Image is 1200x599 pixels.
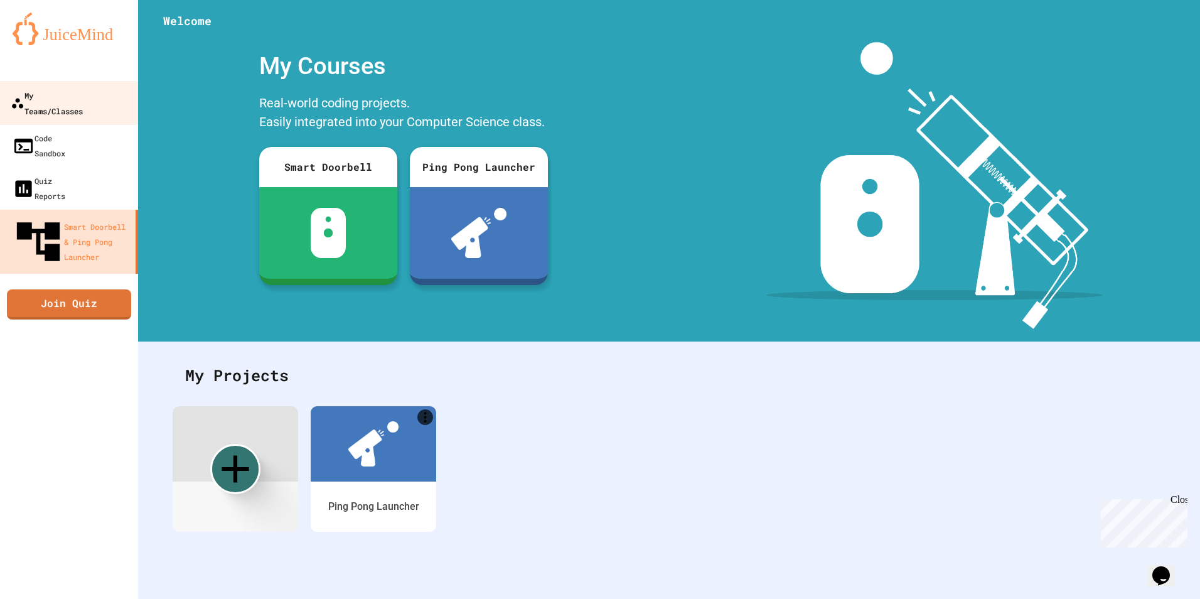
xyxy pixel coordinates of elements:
iframe: chat widget [1147,549,1187,586]
div: Quiz Reports [13,173,65,203]
div: Ping Pong Launcher [328,499,419,514]
img: ppl-with-ball.png [451,208,507,258]
div: Smart Doorbell & Ping Pong Launcher [13,216,131,267]
div: Create new [210,444,260,494]
img: logo-orange.svg [13,13,126,45]
img: sdb-white.svg [311,208,346,258]
iframe: chat widget [1096,494,1187,548]
div: Ping Pong Launcher [410,147,548,187]
div: Chat with us now!Close [5,5,87,80]
div: My Projects [173,351,1165,400]
a: More [417,409,433,425]
div: My Courses [253,42,554,90]
div: Code Sandbox [13,131,65,161]
img: ppl-with-ball.png [348,421,399,467]
div: My Teams/Classes [11,87,83,118]
img: banner-image-my-projects.png [766,42,1103,329]
div: Smart Doorbell [259,147,397,187]
a: MorePing Pong Launcher [311,406,436,532]
div: Real-world coding projects. Easily integrated into your Computer Science class. [253,90,554,138]
a: Join Quiz [7,289,131,320]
